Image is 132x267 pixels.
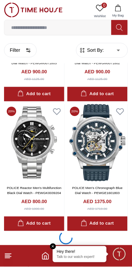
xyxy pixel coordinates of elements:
div: AED 1125.00 [88,77,108,82]
span: Sort By: [86,47,104,54]
a: POLICE Men's Chronograph Blue Dial Watch - PEWGE1601803 [72,186,123,195]
div: AED 1000.00 [24,206,44,212]
h4: AED 800.00 [21,198,47,205]
h4: AED 1375.00 [83,198,111,205]
h4: AED 900.00 [85,69,110,75]
div: Add to cart [81,220,114,228]
button: Add to cart [4,217,64,231]
button: Filter [4,43,37,58]
div: AED 1719.00 [88,206,108,212]
a: 0Wishlist [92,3,108,20]
span: 20 % [7,107,16,116]
a: POLICE Reactor Men's Multifunction Black Dial Watch - PEWGK0039204 [7,186,62,195]
em: Close tooltip [50,244,56,250]
span: My Bag [110,13,127,18]
button: Sort By: [79,47,104,54]
button: My Bag [108,3,128,20]
div: Hey there! [57,249,103,255]
a: POLICE Men's Chronograph Black Dial Watch - PEWGM0071802 [71,56,123,65]
a: Home [41,252,49,260]
div: Add to cart [18,220,51,228]
span: 20 % [70,107,79,116]
img: POLICE Reactor Men's Multifunction Black Dial Watch - PEWGK0039204 [4,104,64,182]
span: 0 [102,3,107,8]
button: Add to cart [67,87,128,102]
img: POLICE Men's Chronograph Blue Dial Watch - PEWGE1601803 [67,104,128,182]
div: AED 1125.00 [24,77,44,82]
div: Add to cart [18,90,51,98]
button: Add to cart [67,217,128,231]
a: POLICE Men's Chronograph Blue Dial Watch - PEWGM0071803 [9,56,60,65]
span: Wishlist [92,13,108,18]
div: Add to cart [81,90,114,98]
p: Talk to our watch expert! [57,255,103,260]
h4: AED 900.00 [21,69,47,75]
img: ... [4,3,63,17]
button: Add to cart [4,87,64,102]
div: Chat Widget [112,247,127,262]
